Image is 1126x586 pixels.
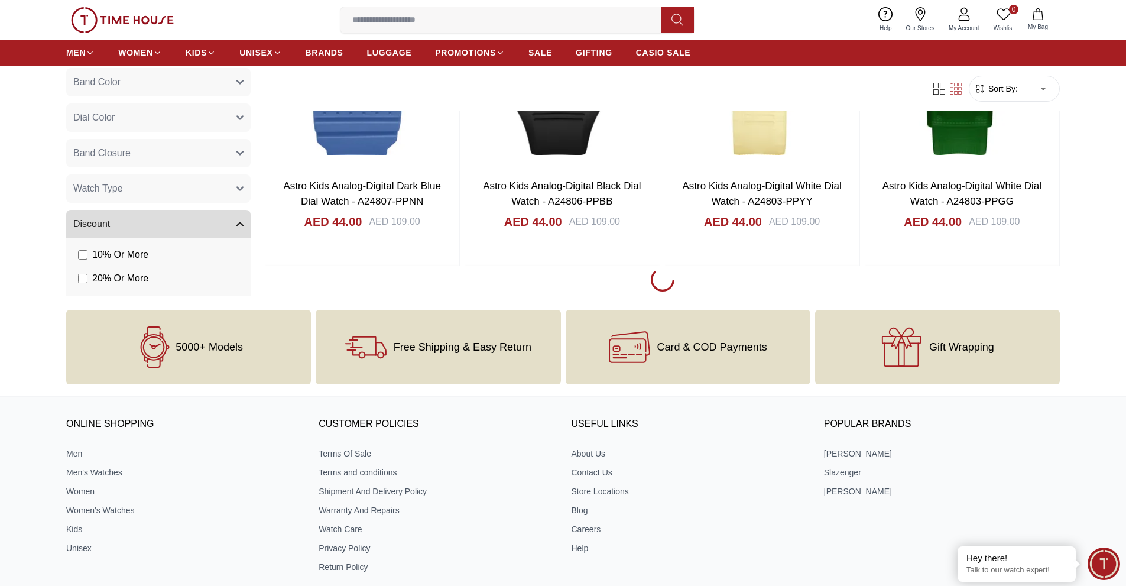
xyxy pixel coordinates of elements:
[504,213,562,230] h4: AED 44.00
[73,217,110,231] span: Discount
[1021,6,1055,34] button: My Bag
[283,180,440,207] a: Astro Kids Analog-Digital Dark Blue Dial Watch - A24807-PPNN
[367,47,412,59] span: LUGGAGE
[657,341,767,353] span: Card & COD Payments
[569,215,620,229] div: AED 109.00
[66,542,302,554] a: Unisex
[572,467,807,478] a: Contact Us
[572,448,807,459] a: About Us
[319,542,554,554] a: Privacy Policy
[66,485,302,497] a: Women
[66,523,302,535] a: Kids
[92,295,148,309] span: 30 % Or More
[899,5,942,35] a: Our Stores
[66,42,95,63] a: MEN
[66,68,251,96] button: Band Color
[66,210,251,238] button: Discount
[66,139,251,167] button: Band Closure
[66,416,302,433] h3: ONLINE SHOPPING
[66,467,302,478] a: Men's Watches
[73,182,123,196] span: Watch Type
[572,485,807,497] a: Store Locations
[572,504,807,516] a: Blog
[1088,548,1120,580] div: Chat Widget
[394,341,531,353] span: Free Shipping & Easy Return
[118,42,162,63] a: WOMEN
[369,215,420,229] div: AED 109.00
[71,7,174,33] img: ...
[239,47,272,59] span: UNISEX
[176,341,243,353] span: 5000+ Models
[969,215,1020,229] div: AED 109.00
[576,47,612,59] span: GIFTING
[987,5,1021,35] a: 0Wishlist
[824,448,1060,459] a: [PERSON_NAME]
[528,47,552,59] span: SALE
[704,213,762,230] h4: AED 44.00
[73,111,115,125] span: Dial Color
[306,42,343,63] a: BRANDS
[572,542,807,554] a: Help
[319,561,554,573] a: Return Policy
[636,47,691,59] span: CASIO SALE
[66,504,302,516] a: Women's Watches
[66,103,251,132] button: Dial Color
[966,565,1067,575] p: Talk to our watch expert!
[304,213,362,230] h4: AED 44.00
[944,24,984,33] span: My Account
[78,250,87,260] input: 10% Or More
[73,75,121,89] span: Band Color
[66,47,86,59] span: MEN
[435,42,505,63] a: PROMOTIONS
[483,180,641,207] a: Astro Kids Analog-Digital Black Dial Watch - A24806-PPBB
[319,523,554,535] a: Watch Care
[904,213,962,230] h4: AED 44.00
[92,248,148,262] span: 10 % Or More
[682,180,841,207] a: Astro Kids Analog-Digital White Dial Watch - A24803-PPYY
[1023,22,1053,31] span: My Bag
[186,47,207,59] span: KIDS
[66,174,251,203] button: Watch Type
[319,504,554,516] a: Warranty And Repairs
[769,215,820,229] div: AED 109.00
[92,271,148,286] span: 20 % Or More
[73,146,131,160] span: Band Closure
[576,42,612,63] a: GIFTING
[572,523,807,535] a: Careers
[636,42,691,63] a: CASIO SALE
[367,42,412,63] a: LUGGAGE
[306,47,343,59] span: BRANDS
[929,341,994,353] span: Gift Wrapping
[986,83,1018,95] span: Sort By:
[872,5,899,35] a: Help
[572,416,807,433] h3: USEFUL LINKS
[989,24,1018,33] span: Wishlist
[66,448,302,459] a: Men
[1009,5,1018,14] span: 0
[882,180,1041,207] a: Astro Kids Analog-Digital White Dial Watch - A24803-PPGG
[966,552,1067,564] div: Hey there!
[319,416,554,433] h3: CUSTOMER POLICIES
[118,47,153,59] span: WOMEN
[78,274,87,283] input: 20% Or More
[319,467,554,478] a: Terms and conditions
[901,24,939,33] span: Our Stores
[824,416,1060,433] h3: Popular Brands
[186,42,216,63] a: KIDS
[435,47,496,59] span: PROMOTIONS
[528,42,552,63] a: SALE
[319,485,554,497] a: Shipment And Delivery Policy
[974,83,1018,95] button: Sort By:
[239,42,281,63] a: UNISEX
[319,448,554,459] a: Terms Of Sale
[824,467,1060,478] a: Slazenger
[875,24,897,33] span: Help
[824,485,1060,497] a: [PERSON_NAME]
